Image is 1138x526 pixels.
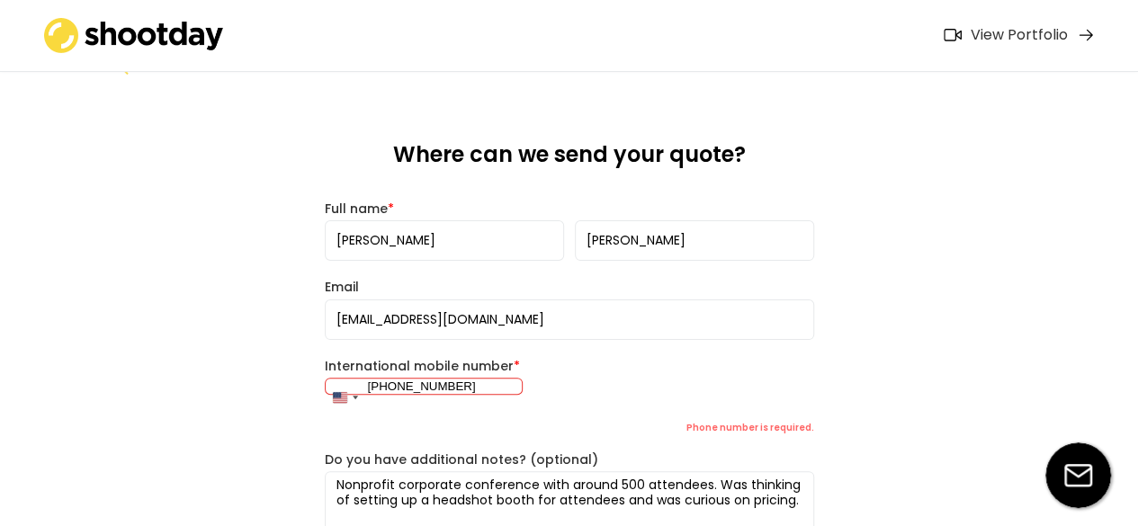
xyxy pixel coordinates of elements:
button: Selected country [326,379,363,417]
input: Last name [575,220,814,261]
img: shootday_logo.png [44,18,224,53]
div: Full name [325,201,814,217]
div: Phone number is required. [325,422,814,433]
div: Where can we send your quote? [325,140,814,183]
input: First name [325,220,564,261]
img: email-icon%20%281%29.svg [1045,442,1111,508]
input: Email [325,299,814,340]
img: Icon%20feather-video%402x.png [944,29,962,41]
div: Email [325,279,814,295]
div: View Portfolio [971,26,1068,45]
div: International mobile number [325,358,814,374]
div: Do you have additional notes? (optional) [325,451,814,468]
input: (201) 555-0123 [325,378,523,395]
